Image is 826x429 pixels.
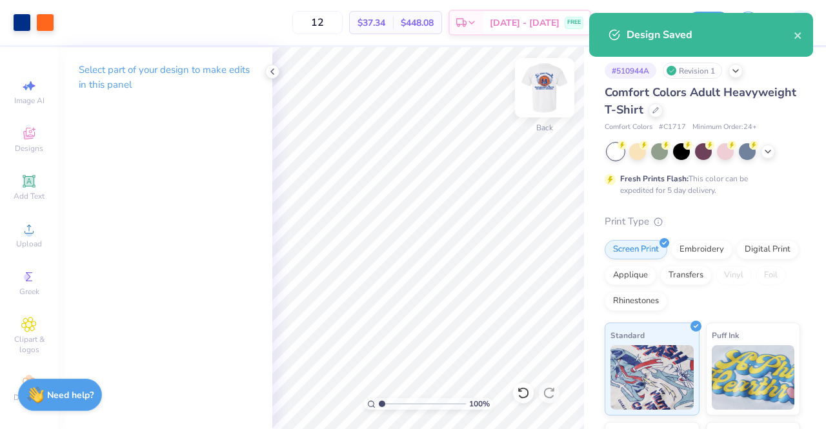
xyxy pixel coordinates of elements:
[605,63,656,79] div: # 510944A
[617,10,680,35] input: Untitled Design
[605,240,667,259] div: Screen Print
[620,174,689,184] strong: Fresh Prints Flash:
[16,239,42,249] span: Upload
[620,173,779,196] div: This color can be expedited for 5 day delivery.
[610,345,694,410] img: Standard
[736,240,799,259] div: Digital Print
[663,63,722,79] div: Revision 1
[712,345,795,410] img: Puff Ink
[490,16,559,30] span: [DATE] - [DATE]
[6,334,52,355] span: Clipart & logos
[692,122,757,133] span: Minimum Order: 24 +
[671,240,732,259] div: Embroidery
[605,214,800,229] div: Print Type
[605,266,656,285] div: Applique
[605,122,652,133] span: Comfort Colors
[567,18,581,27] span: FREE
[536,122,553,134] div: Back
[15,143,43,154] span: Designs
[401,16,434,30] span: $448.08
[605,85,796,117] span: Comfort Colors Adult Heavyweight T-Shirt
[660,266,712,285] div: Transfers
[358,16,385,30] span: $37.34
[469,398,490,410] span: 100 %
[610,328,645,342] span: Standard
[659,122,686,133] span: # C1717
[605,292,667,311] div: Rhinestones
[14,191,45,201] span: Add Text
[292,11,343,34] input: – –
[47,389,94,401] strong: Need help?
[14,95,45,106] span: Image AI
[79,63,252,92] p: Select part of your design to make edits in this panel
[19,286,39,297] span: Greek
[716,266,752,285] div: Vinyl
[794,27,803,43] button: close
[627,27,794,43] div: Design Saved
[712,328,739,342] span: Puff Ink
[14,392,45,403] span: Decorate
[519,62,570,114] img: Back
[756,266,786,285] div: Foil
